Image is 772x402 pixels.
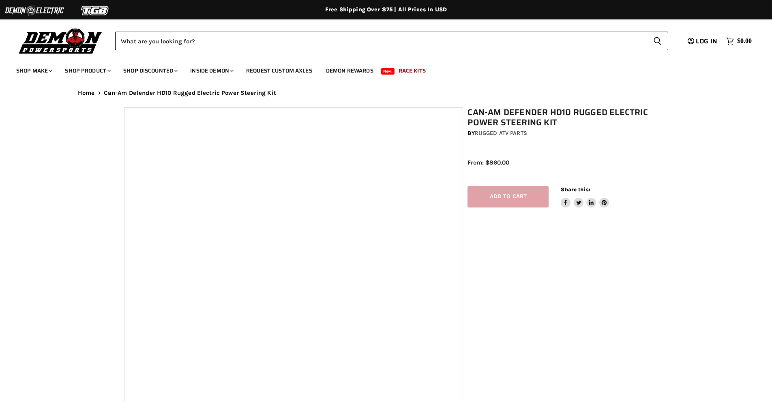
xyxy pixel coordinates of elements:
[115,32,668,50] form: Product
[117,62,182,79] a: Shop Discounted
[62,6,710,13] div: Free Shipping Over $75 | All Prices In USD
[320,62,380,79] a: Demon Rewards
[115,32,647,50] input: Search
[684,38,722,45] a: Log in
[78,90,95,96] a: Home
[184,62,238,79] a: Inside Demon
[10,59,750,79] ul: Main menu
[392,62,432,79] a: Race Kits
[10,62,57,79] a: Shop Make
[722,35,756,47] a: $0.00
[475,130,527,137] a: Rugged ATV Parts
[467,107,652,128] h1: Can-Am Defender HD10 Rugged Electric Power Steering Kit
[65,3,126,18] img: TGB Logo 2
[381,68,395,75] span: New!
[62,90,710,96] nav: Breadcrumbs
[561,186,590,192] span: Share this:
[16,26,105,55] img: Demon Powersports
[696,36,717,46] span: Log in
[104,90,276,96] span: Can-Am Defender HD10 Rugged Electric Power Steering Kit
[467,129,652,138] div: by
[59,62,116,79] a: Shop Product
[467,159,509,166] span: From: $860.00
[737,37,752,45] span: $0.00
[647,32,668,50] button: Search
[240,62,318,79] a: Request Custom Axles
[561,186,609,207] aside: Share this:
[4,3,65,18] img: Demon Electric Logo 2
